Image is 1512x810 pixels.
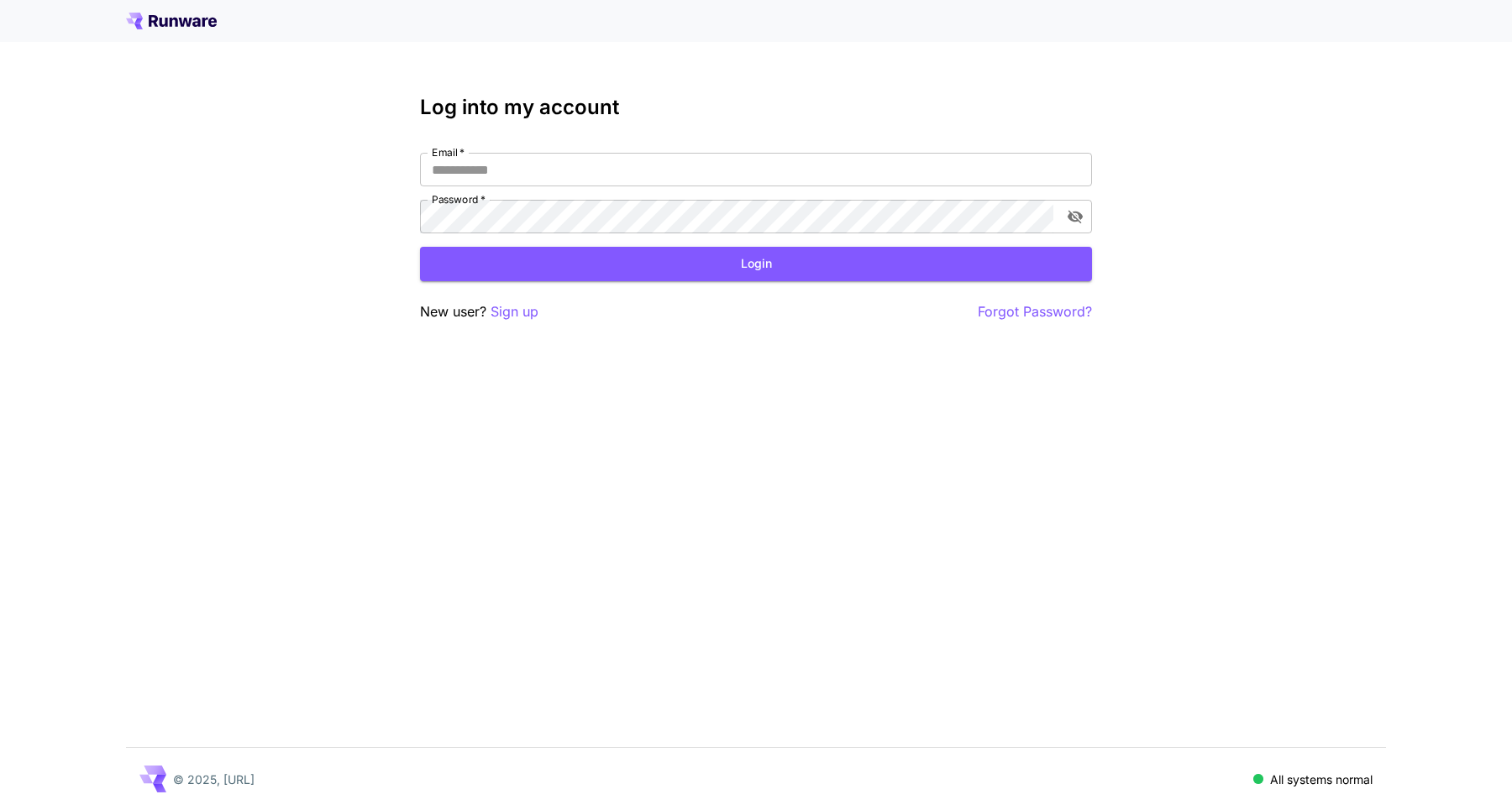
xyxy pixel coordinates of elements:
[1270,771,1373,788] p: All systems normal
[432,145,465,159] label: Email
[491,301,538,322] button: Sign up
[420,247,1092,281] button: Login
[432,192,486,206] label: Password
[420,96,1092,119] h3: Log into my account
[420,301,538,322] p: New user?
[978,301,1092,322] button: Forgot Password?
[1060,201,1090,232] button: toggle password visibility
[173,771,255,788] p: © 2025, [URL]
